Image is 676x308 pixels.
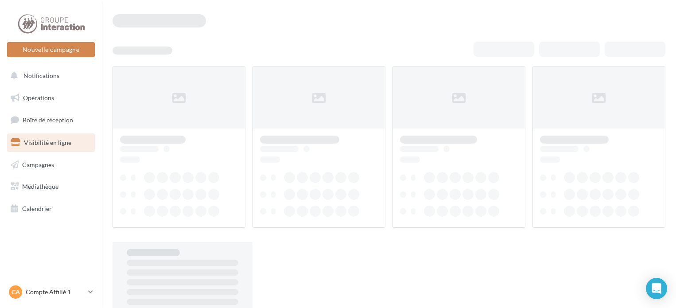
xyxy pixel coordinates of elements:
p: Compte Affilié 1 [26,288,85,296]
a: Médiathèque [5,177,97,196]
a: Opérations [5,89,97,107]
span: Opérations [23,94,54,101]
span: Calendrier [22,205,52,212]
span: Visibilité en ligne [24,139,71,146]
span: Campagnes [22,160,54,168]
span: Boîte de réception [23,116,73,124]
a: Calendrier [5,199,97,218]
span: Médiathèque [22,183,58,190]
button: Notifications [5,66,93,85]
button: Nouvelle campagne [7,42,95,57]
span: Notifications [23,72,59,79]
a: Campagnes [5,156,97,174]
span: CA [12,288,20,296]
a: Boîte de réception [5,110,97,129]
a: CA Compte Affilié 1 [7,284,95,300]
a: Visibilité en ligne [5,133,97,152]
div: Open Intercom Messenger [646,278,667,299]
